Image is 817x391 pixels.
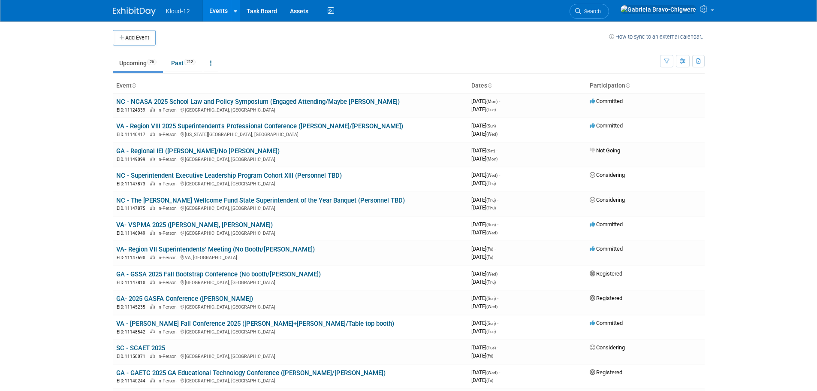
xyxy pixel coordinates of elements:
span: (Fri) [486,378,493,383]
span: [DATE] [471,352,493,359]
span: Considering [590,197,625,203]
img: In-Person Event [150,107,155,112]
div: [GEOGRAPHIC_DATA], [GEOGRAPHIC_DATA] [116,352,464,360]
span: [DATE] [471,229,497,236]
span: (Wed) [486,173,497,178]
div: VA, [GEOGRAPHIC_DATA] [116,254,464,261]
span: - [497,122,498,129]
a: GA - GAETC 2025 GA Educational Technology Conference ([PERSON_NAME]/[PERSON_NAME]) [116,369,386,377]
span: Search [581,8,601,15]
span: [DATE] [471,130,497,137]
span: [DATE] [471,344,498,351]
span: - [497,197,498,203]
img: Gabriela Bravo-Chigwere [620,5,696,14]
span: EID: 11147810 [117,280,149,285]
a: Search [570,4,609,19]
span: Registered [590,270,622,277]
img: In-Person Event [150,304,155,309]
span: In-Person [157,304,179,310]
span: In-Person [157,354,179,359]
div: [GEOGRAPHIC_DATA], [GEOGRAPHIC_DATA] [116,180,464,187]
img: In-Person Event [150,378,155,382]
span: - [494,246,496,252]
a: NC - Superintendent Executive Leadership Program Cohort XIII (Personnel TBD) [116,172,342,179]
span: In-Person [157,157,179,162]
span: [DATE] [471,98,500,104]
a: GA- 2025 GASFA Conference ([PERSON_NAME]) [116,295,253,303]
span: (Sun) [486,124,496,128]
span: [DATE] [471,303,497,309]
a: GA - GSSA 2025 Fall Bootstrap Conference (No booth/[PERSON_NAME]) [116,270,321,278]
span: [DATE] [471,320,498,326]
span: EID: 11145235 [117,305,149,309]
span: (Sun) [486,321,496,326]
span: - [497,295,498,301]
span: [DATE] [471,221,498,227]
div: [GEOGRAPHIC_DATA], [GEOGRAPHIC_DATA] [116,229,464,236]
span: (Wed) [486,132,497,136]
span: EID: 11148542 [117,330,149,334]
span: EID: 11140244 [117,379,149,383]
span: [DATE] [471,328,496,334]
span: [DATE] [471,246,496,252]
span: In-Person [157,230,179,236]
span: (Thu) [486,181,496,186]
span: [DATE] [471,180,496,186]
span: (Fri) [486,255,493,260]
span: (Mon) [486,157,497,161]
span: [DATE] [471,155,497,162]
img: In-Person Event [150,132,155,136]
span: [DATE] [471,377,493,383]
span: (Wed) [486,230,497,235]
a: NC - NCASA 2025 School Law and Policy Symposium (Engaged Attending/Maybe [PERSON_NAME]) [116,98,400,106]
span: - [496,147,497,154]
a: VA - Region VIII 2025 Superintendent's Professional Conference ([PERSON_NAME]/[PERSON_NAME]) [116,122,403,130]
div: [GEOGRAPHIC_DATA], [GEOGRAPHIC_DATA] [116,377,464,384]
span: (Sun) [486,296,496,301]
a: VA- Region VII Superintendents' Meeting (No Booth/[PERSON_NAME]) [116,246,315,253]
span: In-Person [157,132,179,137]
th: Event [113,79,468,93]
span: [DATE] [471,106,496,112]
span: (Thu) [486,198,496,203]
span: Committed [590,122,623,129]
span: (Tue) [486,346,496,350]
span: - [499,369,500,376]
span: Registered [590,369,622,376]
a: Past212 [165,55,202,71]
span: Committed [590,246,623,252]
span: - [497,221,498,227]
a: SC - SCAET 2025 [116,344,165,352]
a: Upcoming26 [113,55,163,71]
span: In-Person [157,280,179,285]
span: EID: 11146949 [117,231,149,236]
span: (Wed) [486,370,497,375]
div: [GEOGRAPHIC_DATA], [GEOGRAPHIC_DATA] [116,279,464,286]
span: (Sun) [486,222,496,227]
div: [US_STATE][GEOGRAPHIC_DATA], [GEOGRAPHIC_DATA] [116,130,464,138]
span: [DATE] [471,369,500,376]
span: - [497,320,498,326]
span: Committed [590,98,623,104]
span: EID: 11124339 [117,108,149,112]
a: Sort by Event Name [132,82,136,89]
button: Add Event [113,30,156,45]
span: [DATE] [471,197,498,203]
span: (Fri) [486,247,493,252]
span: EID: 11147875 [117,206,149,211]
div: [GEOGRAPHIC_DATA], [GEOGRAPHIC_DATA] [116,155,464,163]
a: VA - [PERSON_NAME] Fall Conference 2025 ([PERSON_NAME]+[PERSON_NAME]/Table top booth) [116,320,394,327]
span: - [497,344,498,351]
a: GA - Regional IEI ([PERSON_NAME]/No [PERSON_NAME]) [116,147,280,155]
span: EID: 11149099 [117,157,149,162]
span: In-Person [157,206,179,211]
a: Sort by Start Date [487,82,491,89]
a: NC - The [PERSON_NAME] Wellcome Fund State Superintendent of the Year Banquet (Personnel TBD) [116,197,405,204]
span: Registered [590,295,622,301]
span: [DATE] [471,122,498,129]
span: Committed [590,221,623,227]
span: - [499,270,500,277]
span: In-Person [157,107,179,113]
span: Not Going [590,147,620,154]
span: [DATE] [471,172,500,178]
